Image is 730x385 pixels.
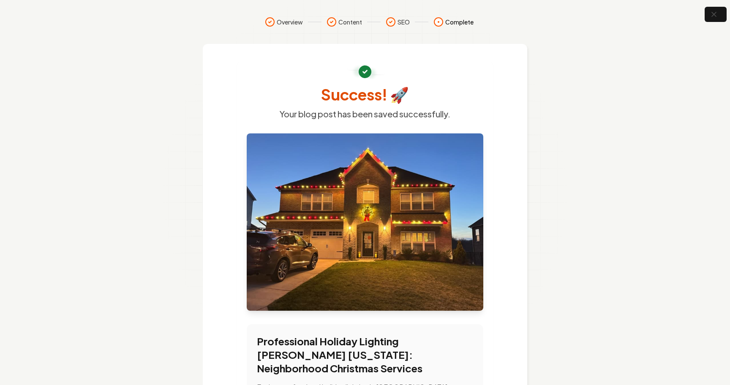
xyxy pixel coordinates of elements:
[398,18,410,26] span: SEO
[701,356,722,377] iframe: Intercom live chat
[257,334,473,375] h3: Professional Holiday Lighting [PERSON_NAME] [US_STATE]: Neighborhood Christmas Services
[247,86,483,103] h1: Success! 🚀
[338,18,362,26] span: Content
[445,18,474,26] span: Complete
[247,108,483,120] p: Your blog post has been saved successfully.
[277,18,303,26] span: Overview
